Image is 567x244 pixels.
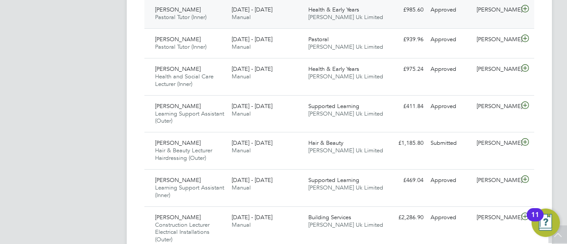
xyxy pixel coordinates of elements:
[473,210,519,225] div: [PERSON_NAME]
[308,221,383,229] span: [PERSON_NAME] Uk Limited
[427,3,473,17] div: Approved
[473,173,519,188] div: [PERSON_NAME]
[427,99,473,114] div: Approved
[155,184,224,199] span: Learning Support Assistant (Inner)
[155,176,201,184] span: [PERSON_NAME]
[232,147,251,154] span: Manual
[232,13,251,21] span: Manual
[308,213,351,221] span: Building Services
[155,65,201,73] span: [PERSON_NAME]
[232,184,251,191] span: Manual
[232,176,272,184] span: [DATE] - [DATE]
[232,65,272,73] span: [DATE] - [DATE]
[308,65,359,73] span: Health & Early Years
[308,43,383,50] span: [PERSON_NAME] Uk Limited
[232,110,251,117] span: Manual
[473,136,519,151] div: [PERSON_NAME]
[473,99,519,114] div: [PERSON_NAME]
[427,62,473,77] div: Approved
[155,102,201,110] span: [PERSON_NAME]
[531,215,539,226] div: 11
[532,209,560,237] button: Open Resource Center, 11 new notifications
[308,139,343,147] span: Hair & Beauty
[155,6,201,13] span: [PERSON_NAME]
[427,32,473,47] div: Approved
[381,99,427,114] div: £411.84
[232,139,272,147] span: [DATE] - [DATE]
[232,213,272,221] span: [DATE] - [DATE]
[232,43,251,50] span: Manual
[381,136,427,151] div: £1,185.80
[308,6,359,13] span: Health & Early Years
[155,35,201,43] span: [PERSON_NAME]
[232,73,251,80] span: Manual
[308,35,329,43] span: Pastoral
[155,213,201,221] span: [PERSON_NAME]
[155,221,210,244] span: Construction Lecturer Electrical Installations (Outer)
[232,221,251,229] span: Manual
[308,13,383,21] span: [PERSON_NAME] Uk Limited
[308,147,383,154] span: [PERSON_NAME] Uk Limited
[308,102,359,110] span: Supported Learning
[308,73,383,80] span: [PERSON_NAME] Uk Limited
[473,62,519,77] div: [PERSON_NAME]
[381,32,427,47] div: £939.96
[473,3,519,17] div: [PERSON_NAME]
[308,184,383,191] span: [PERSON_NAME] Uk Limited
[308,176,359,184] span: Supported Learning
[155,110,224,125] span: Learning Support Assistant (Outer)
[155,139,201,147] span: [PERSON_NAME]
[381,210,427,225] div: £2,286.90
[155,43,206,50] span: Pastoral Tutor (Inner)
[232,35,272,43] span: [DATE] - [DATE]
[381,173,427,188] div: £469.04
[308,110,383,117] span: [PERSON_NAME] Uk Limited
[427,136,473,151] div: Submitted
[427,210,473,225] div: Approved
[381,3,427,17] div: £985.60
[473,32,519,47] div: [PERSON_NAME]
[155,73,214,88] span: Health and Social Care Lecturer (Inner)
[232,102,272,110] span: [DATE] - [DATE]
[381,62,427,77] div: £975.24
[427,173,473,188] div: Approved
[155,147,212,162] span: Hair & Beauty Lecturer Hairdressing (Outer)
[155,13,206,21] span: Pastoral Tutor (Inner)
[232,6,272,13] span: [DATE] - [DATE]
